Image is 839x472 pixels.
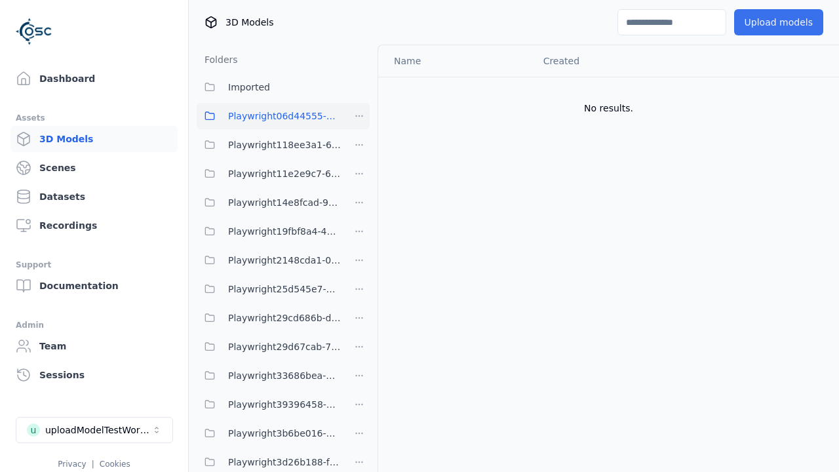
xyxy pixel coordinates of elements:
span: Playwright11e2e9c7-6c23-4ce7-ac48-ea95a4ff6a43 [228,166,341,182]
a: Privacy [58,460,86,469]
div: Support [16,257,172,273]
h3: Folders [197,53,238,66]
button: Playwright14e8fcad-9ce8-4c9f-9ba9-3f066997ed84 [197,189,341,216]
span: Playwright29d67cab-7655-4a15-9701-4b560da7f167 [228,339,341,355]
span: Playwright33686bea-41a4-43c8-b27a-b40c54b773e3 [228,368,341,383]
button: Playwright39396458-2985-42cf-8e78-891847c6b0fc [197,391,341,418]
span: 3D Models [225,16,273,29]
button: Playwright29cd686b-d0c9-4777-aa54-1065c8c7cee8 [197,305,341,331]
a: Datasets [10,184,178,210]
span: | [92,460,94,469]
span: Playwright06d44555-8dfa-45eb-bf52-a4b47e7b9d6f [228,108,341,124]
span: Playwright3d26b188-fe0a-407b-a71b-8b3c7b583378 [228,454,341,470]
button: Playwright25d545e7-ff08-4d3b-b8cd-ba97913ee80b [197,276,341,302]
button: Playwright2148cda1-0135-4eee-9a3e-ba7e638b60a6 [197,247,341,273]
button: Playwright118ee3a1-6e25-456a-9a29-0f34eaed349c [197,132,341,158]
button: Playwright3b6be016-a630-4ca3-92e7-a43ae52b5237 [197,420,341,446]
a: Recordings [10,212,178,239]
a: Sessions [10,362,178,388]
div: Assets [16,110,172,126]
a: Team [10,333,178,359]
a: Cookies [100,460,130,469]
button: Playwright29d67cab-7655-4a15-9701-4b560da7f167 [197,334,341,360]
img: Logo [16,13,52,50]
span: Playwright19fbf8a4-490f-4493-a67b-72679a62db0e [228,224,341,239]
th: Created [533,45,691,77]
span: Playwright14e8fcad-9ce8-4c9f-9ba9-3f066997ed84 [228,195,341,210]
button: Playwright33686bea-41a4-43c8-b27a-b40c54b773e3 [197,363,341,389]
span: Playwright3b6be016-a630-4ca3-92e7-a43ae52b5237 [228,425,341,441]
button: Imported [197,74,370,100]
a: Scenes [10,155,178,181]
span: Playwright25d545e7-ff08-4d3b-b8cd-ba97913ee80b [228,281,341,297]
button: Select a workspace [16,417,173,443]
a: Documentation [10,273,178,299]
span: Playwright39396458-2985-42cf-8e78-891847c6b0fc [228,397,341,412]
a: 3D Models [10,126,178,152]
td: No results. [378,77,839,140]
button: Playwright06d44555-8dfa-45eb-bf52-a4b47e7b9d6f [197,103,341,129]
th: Name [378,45,533,77]
div: Admin [16,317,172,333]
button: Upload models [734,9,823,35]
a: Dashboard [10,66,178,92]
button: Playwright11e2e9c7-6c23-4ce7-ac48-ea95a4ff6a43 [197,161,341,187]
span: Playwright118ee3a1-6e25-456a-9a29-0f34eaed349c [228,137,341,153]
div: uploadModelTestWorkspace [45,423,151,437]
div: u [27,423,40,437]
button: Playwright19fbf8a4-490f-4493-a67b-72679a62db0e [197,218,341,245]
span: Playwright2148cda1-0135-4eee-9a3e-ba7e638b60a6 [228,252,341,268]
span: Imported [228,79,270,95]
span: Playwright29cd686b-d0c9-4777-aa54-1065c8c7cee8 [228,310,341,326]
